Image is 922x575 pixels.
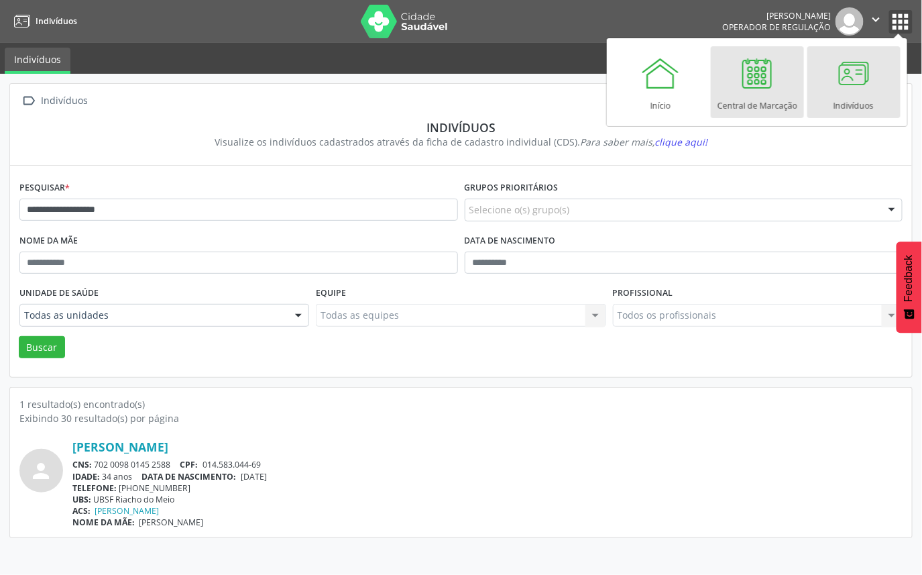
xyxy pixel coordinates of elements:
div: Indivíduos [29,120,893,135]
span: TELEFONE: [72,482,117,494]
div: 702 0098 0145 2588 [72,459,903,470]
button:  [864,7,889,36]
a: [PERSON_NAME] [95,505,160,517]
div: Visualize os indivíduos cadastrados através da ficha de cadastro individual (CDS). [29,135,893,149]
span: UBS: [72,494,91,505]
div: UBSF Riacho do Meio [72,494,903,505]
i: person [30,459,54,483]
span: DATA DE NASCIMENTO: [142,471,237,482]
div: Exibindo 30 resultado(s) por página [19,411,903,425]
span: IDADE: [72,471,100,482]
i:  [869,12,884,27]
div: 1 resultado(s) encontrado(s) [19,397,903,411]
a: [PERSON_NAME] [72,439,168,454]
span: 014.583.044-69 [203,459,261,470]
label: Profissional [613,283,673,304]
a:  Indivíduos [19,91,91,111]
i:  [19,91,39,111]
span: CPF: [180,459,198,470]
label: Grupos prioritários [465,178,559,199]
label: Pesquisar [19,178,70,199]
label: Data de nascimento [465,231,556,252]
span: Selecione o(s) grupo(s) [469,203,570,217]
label: Equipe [316,283,346,304]
a: Indivíduos [5,48,70,74]
span: [DATE] [241,471,267,482]
span: CNS: [72,459,92,470]
div: 34 anos [72,471,903,482]
span: clique aqui! [654,136,707,148]
button: Buscar [19,336,65,359]
div: [PERSON_NAME] [722,10,831,21]
span: Todas as unidades [24,309,282,322]
a: Indivíduos [9,10,77,32]
a: Indivíduos [807,46,901,118]
span: Feedback [903,255,915,302]
label: Unidade de saúde [19,283,99,304]
a: Início [614,46,707,118]
img: img [835,7,864,36]
span: Indivíduos [36,15,77,27]
span: Operador de regulação [722,21,831,33]
button: Feedback - Mostrar pesquisa [897,242,922,333]
label: Nome da mãe [19,231,78,252]
span: NOME DA MÃE: [72,517,135,528]
span: [PERSON_NAME] [139,517,204,528]
div: [PHONE_NUMBER] [72,482,903,494]
span: ACS: [72,505,91,517]
a: Central de Marcação [711,46,804,118]
i: Para saber mais, [580,136,707,148]
button: apps [889,10,913,34]
div: Indivíduos [39,91,91,111]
